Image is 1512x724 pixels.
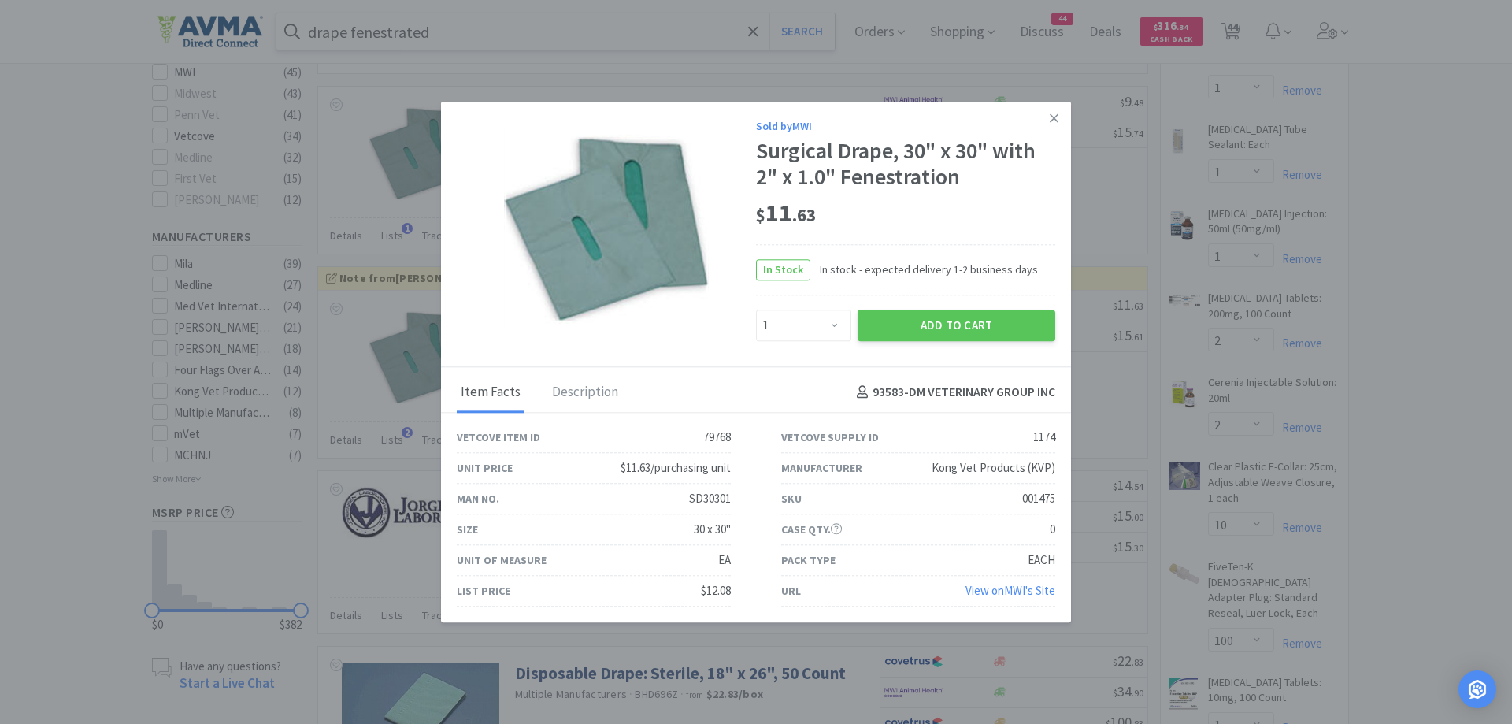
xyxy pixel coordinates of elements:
[757,260,810,280] span: In Stock
[781,582,801,600] div: URL
[718,551,731,570] div: EA
[1028,551,1055,570] div: EACH
[457,459,513,477] div: Unit Price
[932,459,1055,477] div: Kong Vet Products (KVP)
[457,429,540,446] div: Vetcove Item ID
[965,583,1055,598] a: View onMWI's Site
[504,127,709,332] img: 6ece9cd271dc44edb8117f94e2169ac4_1174.png
[756,138,1055,191] div: Surgical Drape, 30" x 30" with 2" x 1.0" Fenestration
[850,383,1055,403] h4: 93583 - DM VETERINARY GROUP INC
[1458,670,1496,708] div: Open Intercom Messenger
[781,490,802,507] div: SKU
[781,459,862,477] div: Manufacturer
[1033,428,1055,447] div: 1174
[756,204,765,226] span: $
[457,551,547,569] div: Unit of Measure
[858,310,1055,341] button: Add to Cart
[457,521,478,538] div: Size
[781,551,836,569] div: Pack Type
[1022,489,1055,508] div: 001475
[1050,520,1055,539] div: 0
[781,521,842,538] div: Case Qty.
[457,490,499,507] div: Man No.
[810,261,1038,278] span: In stock - expected delivery 1-2 business days
[621,459,731,477] div: $11.63/purchasing unit
[701,581,731,600] div: $12.08
[457,582,510,600] div: List Price
[792,204,816,226] span: . 63
[781,429,879,446] div: Vetcove Supply ID
[457,373,524,413] div: Item Facts
[548,373,622,413] div: Description
[756,197,816,228] span: 11
[703,428,731,447] div: 79768
[689,489,731,508] div: SD30301
[756,117,1055,135] div: Sold by MWI
[694,520,731,539] div: 30 x 30"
